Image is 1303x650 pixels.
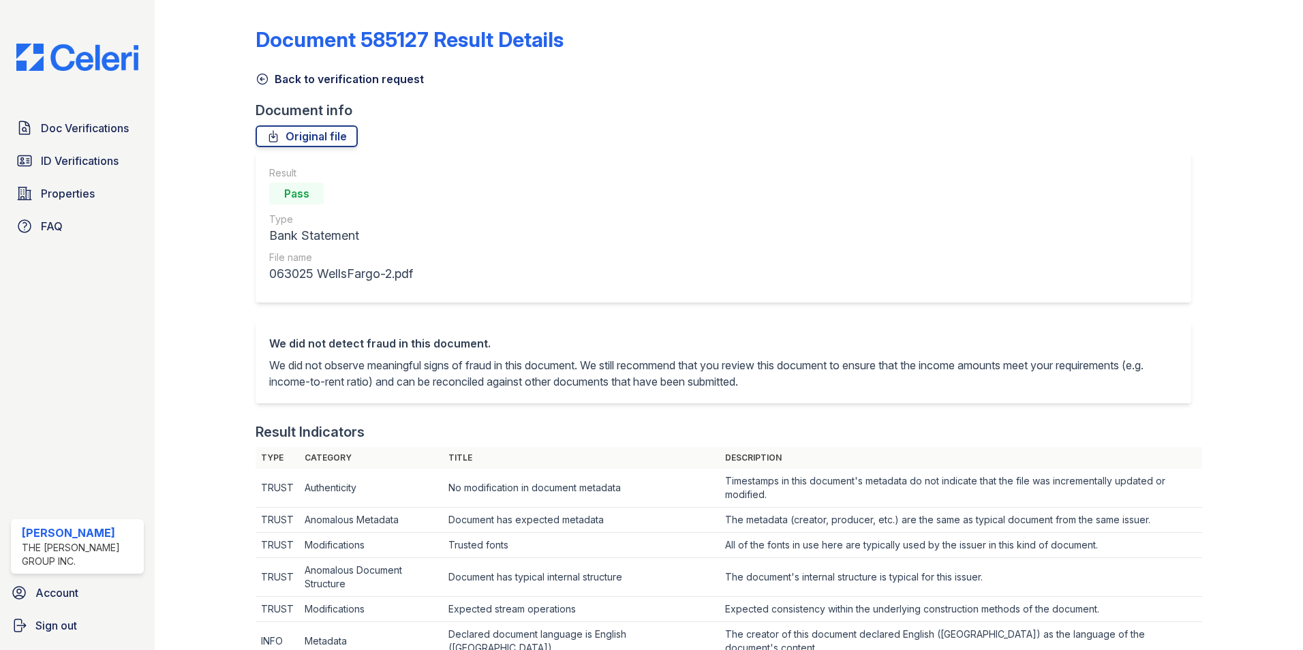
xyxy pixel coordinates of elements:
td: No modification in document metadata [443,469,720,508]
a: Doc Verifications [11,114,144,142]
a: Document 585127 Result Details [256,27,564,52]
td: Authenticity [299,469,443,508]
th: Type [256,447,299,469]
a: Back to verification request [256,71,424,87]
td: Modifications [299,597,443,622]
td: TRUST [256,558,299,597]
div: Document info [256,101,1202,120]
td: Document has typical internal structure [443,558,720,597]
a: FAQ [11,213,144,240]
div: Result Indicators [256,422,365,442]
td: TRUST [256,469,299,508]
div: 063025 WellsFargo-2.pdf [269,264,413,283]
span: FAQ [41,218,63,234]
td: The document's internal structure is typical for this issuer. [720,558,1203,597]
span: Sign out [35,617,77,634]
a: Properties [11,180,144,207]
div: Type [269,213,413,226]
div: [PERSON_NAME] [22,525,138,541]
a: Original file [256,125,358,147]
td: All of the fonts in use here are typically used by the issuer in this kind of document. [720,533,1203,558]
span: ID Verifications [41,153,119,169]
span: Account [35,585,78,601]
div: The [PERSON_NAME] Group Inc. [22,541,138,568]
th: Category [299,447,443,469]
td: Timestamps in this document's metadata do not indicate that the file was incrementally updated or... [720,469,1203,508]
td: Anomalous Document Structure [299,558,443,597]
td: Document has expected metadata [443,508,720,533]
a: Account [5,579,149,606]
div: Bank Statement [269,226,413,245]
span: Properties [41,185,95,202]
td: The metadata (creator, producer, etc.) are the same as typical document from the same issuer. [720,508,1203,533]
th: Title [443,447,720,469]
div: We did not detect fraud in this document. [269,335,1178,352]
p: We did not observe meaningful signs of fraud in this document. We still recommend that you review... [269,357,1178,390]
td: TRUST [256,508,299,533]
td: Expected consistency within the underlying construction methods of the document. [720,597,1203,622]
td: Expected stream operations [443,597,720,622]
img: CE_Logo_Blue-a8612792a0a2168367f1c8372b55b34899dd931a85d93a1a3d3e32e68fde9ad4.png [5,44,149,71]
div: Pass [269,183,324,204]
th: Description [720,447,1203,469]
div: Result [269,166,413,180]
td: TRUST [256,533,299,558]
td: Anomalous Metadata [299,508,443,533]
td: TRUST [256,597,299,622]
div: File name [269,251,413,264]
span: Doc Verifications [41,120,129,136]
td: Modifications [299,533,443,558]
a: ID Verifications [11,147,144,174]
td: Trusted fonts [443,533,720,558]
a: Sign out [5,612,149,639]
